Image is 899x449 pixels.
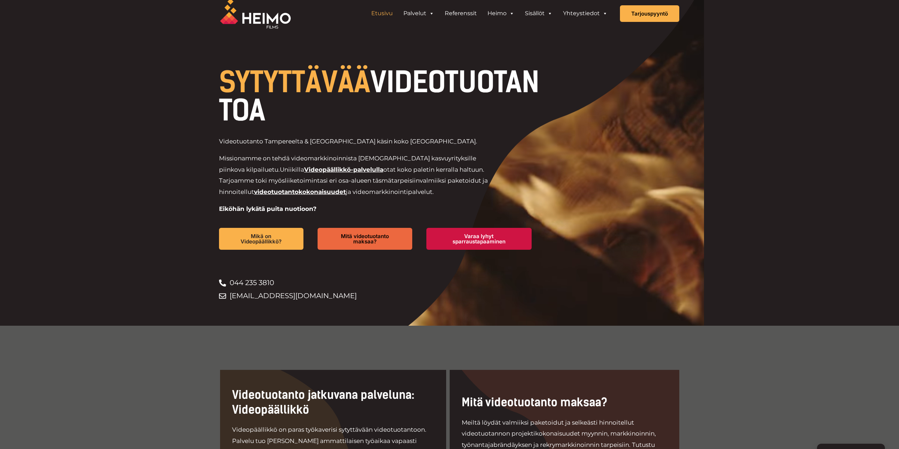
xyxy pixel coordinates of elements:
span: ja videomarkkinointipalvelut. [346,188,434,195]
span: Mikä on Videopäällikkö? [230,234,292,244]
span: Uniikilla [280,166,304,173]
span: SYTYTTÄVÄÄ [219,65,370,99]
a: Yhteystiedot [558,6,613,20]
a: videotuotantokokonaisuudet [254,188,346,195]
a: Referenssit [439,6,482,20]
h2: Mitä videotuotanto maksaa? [462,395,667,410]
span: valmiiksi paketoidut ja hinnoitellut [219,177,488,195]
h1: VIDEOTUOTANTOA [219,68,546,125]
p: Missionamme on tehdä videomarkkinoinnista [DEMOGRAPHIC_DATA] kasvuyrityksille piinkova kilpailuetu. [219,153,498,197]
p: Videotuotanto Tampereelta & [GEOGRAPHIC_DATA] käsin koko [GEOGRAPHIC_DATA]. [219,136,498,147]
a: Palvelut [398,6,439,20]
strong: Eiköhän lykätä puita nuotioon? [219,205,317,212]
a: Mitä videotuotanto maksaa? [318,228,412,250]
a: Sisällöt [520,6,558,20]
a: Etusivu [366,6,398,20]
span: Mitä videotuotanto maksaa? [329,234,401,244]
span: liiketoimintasi eri osa-alueen täsmätarpeisiin [285,177,420,184]
a: Videopäällikkö-palvelulla [304,166,383,173]
span: [EMAIL_ADDRESS][DOMAIN_NAME] [228,289,357,302]
a: Varaa lyhyt sparraustapaaminen [426,228,532,250]
a: 044 235 3810 [219,276,546,289]
a: Mikä on Videopäällikkö? [219,228,304,250]
a: Tarjouspyyntö [620,5,679,22]
span: 044 235 3810 [228,276,274,289]
aside: Header Widget 1 [362,6,616,20]
a: [EMAIL_ADDRESS][DOMAIN_NAME] [219,289,546,302]
h2: Videotuotanto jatkuvana palveluna: Videopäällikkö [232,388,434,417]
a: Heimo [482,6,520,20]
span: Varaa lyhyt sparraustapaaminen [438,234,520,244]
